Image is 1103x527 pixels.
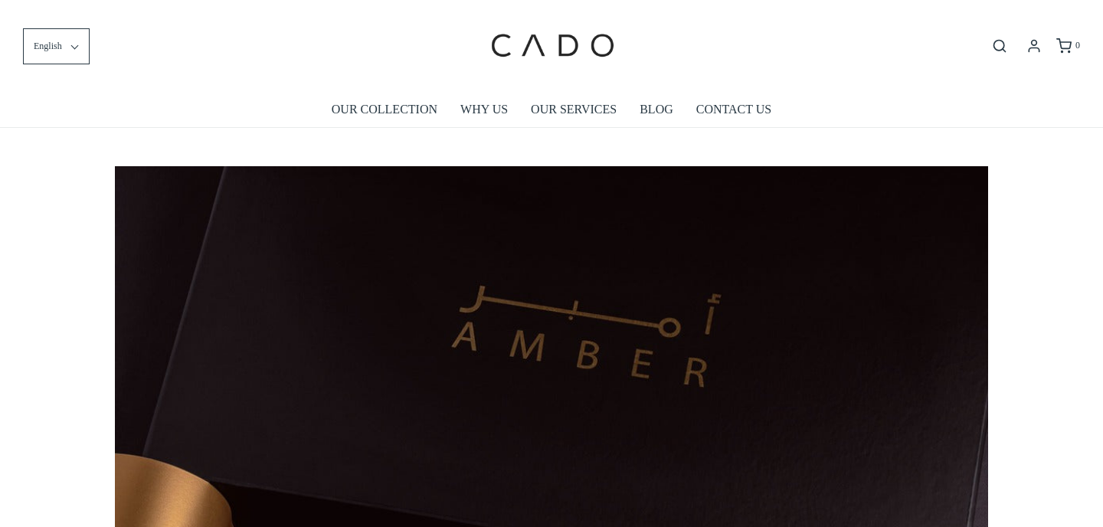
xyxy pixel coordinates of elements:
[34,39,62,54] span: English
[23,28,90,64] button: English
[986,38,1013,54] button: Open search bar
[1055,38,1080,54] a: 0
[486,11,617,80] img: cadogifting
[640,92,673,127] a: BLOG
[1075,40,1080,51] span: 0
[332,92,437,127] a: OUR COLLECTION
[531,92,617,127] a: OUR SERVICES
[696,92,771,127] a: CONTACT US
[460,92,508,127] a: WHY US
